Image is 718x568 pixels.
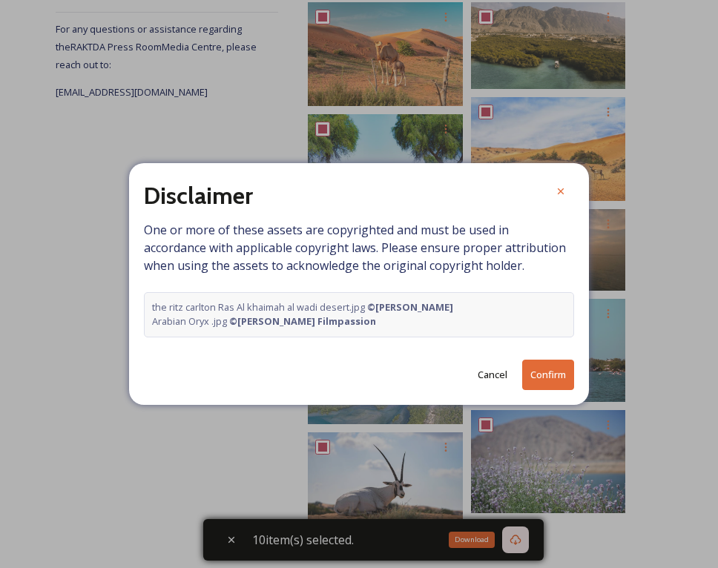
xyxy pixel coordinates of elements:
button: Confirm [522,360,574,390]
span: the ritz carlton Ras Al khaimah al wadi desert.jpg [152,300,453,314]
span: One or more of these assets are copyrighted and must be used in accordance with applicable copyri... [144,221,574,337]
strong: © [PERSON_NAME] Filmpassion [229,314,376,328]
h2: Disclaimer [144,178,253,214]
button: Cancel [470,360,515,389]
strong: © [PERSON_NAME] [367,300,453,314]
span: Arabian Oryx .jpg [152,314,376,328]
